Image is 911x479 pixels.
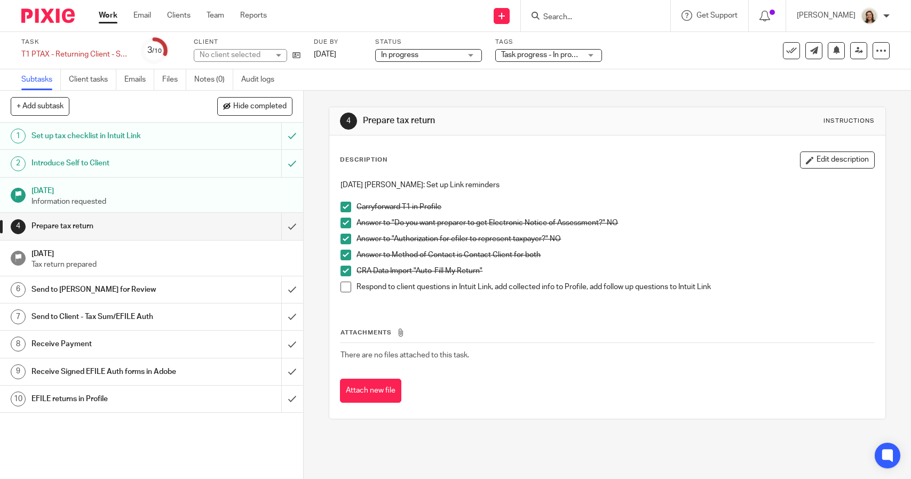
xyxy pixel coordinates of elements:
div: 8 [11,337,26,352]
a: Reports [240,10,267,21]
p: Tax return prepared [31,259,292,270]
a: Audit logs [241,69,282,90]
small: /10 [152,48,162,54]
a: Team [207,10,224,21]
div: T1 PTAX - Returning Client - Sole Prop Farm T2042 & Rental T776- 2024 [21,49,128,60]
h1: Send to Client - Tax Sum/EFILE Auth [31,309,191,325]
h1: [DATE] [31,246,292,259]
a: Email [133,10,151,21]
button: + Add subtask [11,97,69,115]
span: Get Support [696,12,738,19]
p: [PERSON_NAME] [797,10,855,21]
h1: Set up tax checklist in Intuit Link [31,128,191,144]
div: 9 [11,364,26,379]
div: Instructions [823,117,875,125]
p: Carryforward T1 in Profile [357,202,874,212]
h1: [DATE] [31,183,292,196]
h1: Receive Payment [31,336,191,352]
span: Attachments [340,330,392,336]
a: Subtasks [21,69,61,90]
label: Client [194,38,300,46]
div: 6 [11,282,26,297]
span: [DATE] [314,51,336,58]
label: Due by [314,38,362,46]
h1: Receive Signed EFILE Auth forms in Adobe [31,364,191,380]
span: There are no files attached to this task. [340,352,469,359]
label: Tags [495,38,602,46]
button: Hide completed [217,97,292,115]
a: Notes (0) [194,69,233,90]
a: Clients [167,10,191,21]
h1: Send to [PERSON_NAME] for Review [31,282,191,298]
div: 10 [11,392,26,406]
h1: EFILE returns in Profile [31,391,191,407]
button: Edit description [800,151,875,169]
div: 7 [11,309,26,324]
span: In progress [381,51,418,59]
p: Answer to "Do you want preparer to get Electronic Notice of Assessment?" NO [357,218,874,228]
p: Respond to client questions in Intuit Link, add collected info to Profile, add follow up question... [357,282,874,292]
div: T1 PTAX - Returning Client - Sole Prop Farm T2042 &amp; Rental T776- 2024 [21,49,128,60]
label: Status [375,38,482,46]
h1: Prepare tax return [31,218,191,234]
h1: Introduce Self to Client [31,155,191,171]
a: Client tasks [69,69,116,90]
div: 4 [340,113,357,130]
h1: Prepare tax return [363,115,630,126]
p: CRA Data Import "Auto-Fill My Return" [357,266,874,276]
div: 1 [11,129,26,143]
img: Morgan.JPG [861,7,878,25]
div: 2 [11,156,26,171]
span: Hide completed [233,102,287,111]
img: Pixie [21,9,75,23]
p: Answer to "Authorization for efiler to represent taxpayer?" NO [357,234,874,244]
a: Files [162,69,186,90]
p: Answer to Method of Contact is Contact Client for both [357,250,874,260]
label: Task [21,38,128,46]
div: 3 [147,44,162,57]
a: Emails [124,69,154,90]
p: Information requested [31,196,292,207]
p: Description [340,156,387,164]
p: [DATE] [PERSON_NAME]: Set up Link reminders [340,180,874,190]
a: Work [99,10,117,21]
span: Task progress - In progress (With Lead) + 2 [501,51,641,59]
input: Search [542,13,638,22]
div: No client selected [200,50,269,60]
button: Attach new file [340,379,401,403]
div: 4 [11,219,26,234]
